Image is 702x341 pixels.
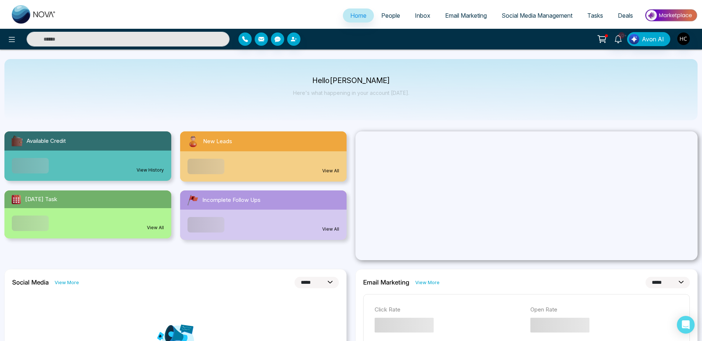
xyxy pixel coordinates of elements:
[642,35,664,44] span: Avon AI
[55,279,79,286] a: View More
[629,34,639,44] img: Lead Flow
[202,196,261,204] span: Incomplete Follow Ups
[415,279,440,286] a: View More
[502,12,572,19] span: Social Media Management
[322,226,339,232] a: View All
[677,316,695,334] div: Open Intercom Messenger
[618,32,625,39] span: 10+
[10,134,24,148] img: availableCredit.svg
[27,137,66,145] span: Available Credit
[530,306,679,314] p: Open Rate
[407,8,438,23] a: Inbox
[25,195,57,204] span: [DATE] Task
[438,8,494,23] a: Email Marketing
[644,7,698,24] img: Market-place.gif
[137,167,164,173] a: View History
[293,90,409,96] p: Here's what happening in your account [DATE].
[176,190,351,240] a: Incomplete Follow UpsView All
[343,8,374,23] a: Home
[627,32,670,46] button: Avon AI
[12,279,49,286] h2: Social Media
[186,193,199,207] img: followUps.svg
[350,12,367,19] span: Home
[445,12,487,19] span: Email Marketing
[587,12,603,19] span: Tasks
[375,306,523,314] p: Click Rate
[12,5,56,24] img: Nova CRM Logo
[374,8,407,23] a: People
[580,8,610,23] a: Tasks
[186,134,200,148] img: newLeads.svg
[415,12,430,19] span: Inbox
[10,193,22,205] img: todayTask.svg
[293,77,409,84] p: Hello [PERSON_NAME]
[609,32,627,45] a: 10+
[494,8,580,23] a: Social Media Management
[381,12,400,19] span: People
[203,137,232,146] span: New Leads
[322,168,339,174] a: View All
[363,279,409,286] h2: Email Marketing
[677,32,690,45] img: User Avatar
[610,8,640,23] a: Deals
[147,224,164,231] a: View All
[176,131,351,182] a: New LeadsView All
[618,12,633,19] span: Deals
